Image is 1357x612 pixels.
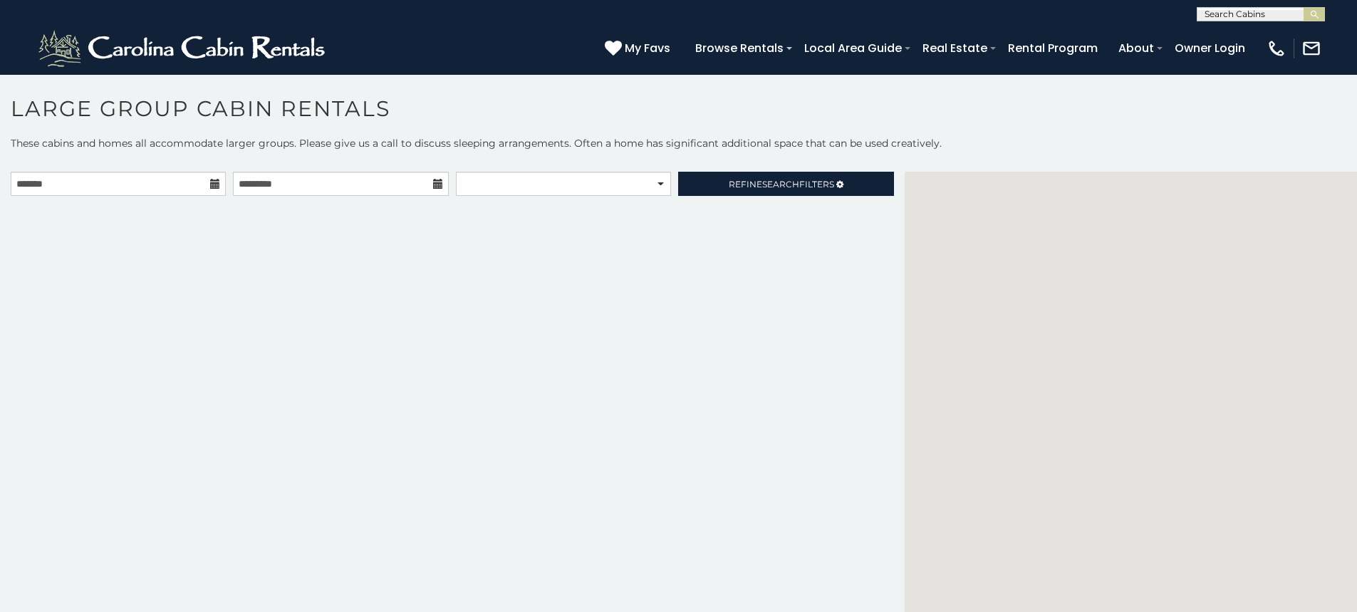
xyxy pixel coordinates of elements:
img: White-1-2.png [36,27,331,70]
a: Real Estate [915,36,994,61]
a: Owner Login [1168,36,1252,61]
a: About [1111,36,1161,61]
img: phone-regular-white.png [1267,38,1286,58]
a: My Favs [605,39,674,58]
span: My Favs [625,39,670,57]
a: RefineSearchFilters [678,172,893,196]
span: Search [762,179,799,190]
img: mail-regular-white.png [1301,38,1321,58]
a: Rental Program [1001,36,1105,61]
span: Refine Filters [729,179,834,190]
a: Local Area Guide [797,36,909,61]
a: Browse Rentals [688,36,791,61]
